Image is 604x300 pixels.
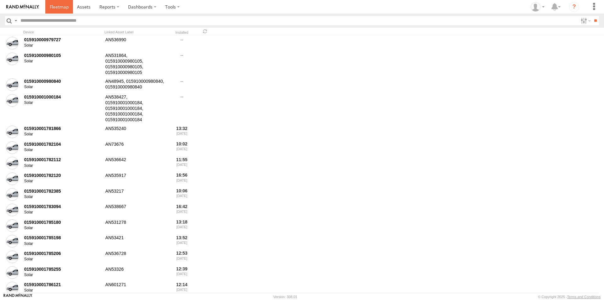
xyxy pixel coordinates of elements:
i: ? [569,2,579,12]
div: 10:06 [DATE] [170,187,194,202]
div: 015910001785206 [24,251,101,256]
div: AN538427, 015910001000184, 015910001000184, 015910001000184, 015910001000184 [104,93,167,124]
div: Version: 308.01 [273,295,297,299]
div: 015910001781866 [24,126,101,131]
div: Linked Asset Label [104,30,167,34]
div: 10:02 [DATE] [170,140,194,155]
div: 015910001782385 [24,188,101,194]
div: AN48945, 015910000980840, 015910000980840 [104,77,167,92]
div: 015910001000184 [24,94,101,100]
div: AN536990 [104,36,167,50]
div: AN531278 [104,218,167,233]
label: Search Filter Options [578,16,592,25]
div: 16:56 [DATE] [170,172,194,186]
div: Solar [24,100,101,105]
div: 015910001785198 [24,235,101,241]
div: 015910001785180 [24,219,101,225]
div: AN538667 [104,203,167,217]
a: Visit our Website [3,294,32,300]
img: rand-logo.svg [6,5,39,9]
a: Terms and Conditions [567,295,601,299]
div: 13:18 [DATE] [170,218,194,233]
div: AN53217 [104,187,167,202]
div: Solar [24,85,101,90]
div: EMMANUEL SOTELO [528,2,547,12]
div: 16:42 [DATE] [170,203,194,217]
div: Device [23,30,102,34]
div: AN536642 [104,156,167,171]
div: 015910001786121 [24,282,101,287]
div: 12:39 [DATE] [170,265,194,280]
div: 12:14 [DATE] [170,281,194,295]
div: AN536728 [104,250,167,264]
div: Solar [24,163,101,168]
span: Refresh [201,28,209,34]
div: Solar [24,148,101,153]
div: 015910000979727 [24,37,101,42]
div: AN535917 [104,172,167,186]
div: 015910000980105 [24,53,101,58]
div: Solar [24,195,101,200]
div: Installed [170,31,194,34]
div: AN601271 [104,281,167,295]
div: Solar [24,288,101,293]
div: Solar [24,273,101,278]
div: 11:55 [DATE] [170,156,194,171]
div: 015910001782120 [24,173,101,178]
div: 13:52 [DATE] [170,234,194,249]
div: 015910001782112 [24,157,101,162]
div: 015910001782104 [24,141,101,147]
div: Solar [24,226,101,231]
div: Solar [24,210,101,215]
div: Solar [24,257,101,262]
div: Solar [24,179,101,184]
div: 13:32 [DATE] [170,125,194,139]
div: 015910001785255 [24,266,101,272]
div: Solar [24,59,101,64]
div: Solar [24,132,101,137]
div: AN53326 [104,265,167,280]
div: 12:53 [DATE] [170,250,194,264]
div: AN535240 [104,125,167,139]
div: Solar [24,241,101,246]
div: AN53421 [104,234,167,249]
div: © Copyright 2025 - [538,295,601,299]
div: Solar [24,43,101,48]
div: AN531864, 015910000980105, 015910000980105, 015910000980105 [104,52,167,76]
div: 015910001783094 [24,204,101,209]
div: 015910000980840 [24,78,101,84]
div: AN73676 [104,140,167,155]
label: Search Query [13,16,18,25]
